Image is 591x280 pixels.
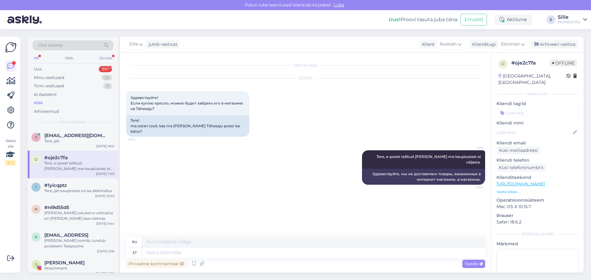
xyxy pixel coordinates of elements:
span: Tere, e-poest tellitud [PERSON_NAME] me kauplustest ei väljasta. [376,154,482,164]
div: Web [64,54,74,62]
span: #oje2c7fa [44,155,68,160]
p: Safari 18.6.2 [497,219,579,225]
span: o [34,157,38,162]
div: Socials [98,54,113,62]
span: 11:03 [128,137,151,142]
span: S [35,262,37,267]
span: Здравствуйте! Если куплю кресло, можно будет забрать его в магазине на Tähesaju? [131,95,244,111]
div: Tere, jah. [44,138,115,144]
div: Tere, e-poest tellitud [PERSON_NAME] me kauplustest ei väljasta. [44,160,115,172]
div: [DATE] 9:36 [97,249,115,254]
div: Arhiveeritud [34,108,59,115]
div: Tere, jah kauplustes on ka allahindlus [44,188,115,194]
p: Brauser [497,212,579,219]
div: Vestlus algas [126,62,485,68]
span: Ase4ca@gmail.con [44,232,88,238]
div: Uus [34,66,42,72]
div: 23 [102,75,112,81]
span: Luba [332,2,346,8]
div: juhib vestlust [146,41,178,48]
div: [DATE] 11:03 [96,172,115,176]
div: All [33,54,40,62]
a: [URL][DOMAIN_NAME] [497,181,545,187]
div: [DATE] [126,75,485,81]
p: Kliendi nimi [497,120,579,126]
span: 16:13 [460,185,483,190]
input: Lisa tag [497,108,579,117]
div: ru [132,237,137,247]
div: Klient [420,41,435,48]
div: [PERSON_NAME] toimib, tundub probleem Teiepoolne. [44,238,115,249]
span: A [35,235,38,239]
p: Märkmed [497,241,579,247]
div: Attachment [44,266,115,271]
div: 0 [103,83,112,89]
a: SilleHOME4YOU [558,15,587,25]
div: [DATE] 9:44 [96,221,115,226]
span: Otsi kliente [38,42,63,49]
div: et [133,247,137,258]
div: Sille [558,15,581,20]
span: 1 [35,185,37,189]
div: Kliendi info [497,91,579,97]
div: 2 / 3 [5,160,16,166]
span: s [35,135,37,140]
div: [GEOGRAPHIC_DATA], [GEOGRAPHIC_DATA] [498,73,566,86]
span: Saada [465,261,483,266]
span: Sille [129,41,138,48]
div: Tiimi vestlused [34,83,64,89]
span: #1yicqptz [44,183,67,188]
p: Klienditeekond [497,174,579,181]
div: Arhiveeri vestlus [531,40,578,49]
div: S [547,15,555,24]
div: [PERSON_NAME] ostukorvi võimalus on [PERSON_NAME] laos olemas. [44,210,115,221]
span: #ni9d55d5 [44,205,69,210]
span: Kõik vestlused [60,119,86,125]
p: Mac OS X 10.15.7 [497,203,579,210]
div: Minu vestlused [34,75,64,81]
div: Здравствуйте, мы не доставляем товары, заказанные в интернет-магазине, в магазины. [362,169,485,185]
span: n [34,207,38,211]
div: Privaatne kommentaar [126,260,186,268]
div: [DATE] 18:36 [96,271,115,276]
span: Offline [550,60,577,66]
span: Estonian [501,41,520,48]
div: AI Assistent [34,92,57,98]
div: Klienditugi [470,41,496,48]
div: [DATE] 10:03 [95,194,115,198]
b: Uus! [389,17,400,22]
div: 99+ [99,66,112,72]
p: Kliendi email [497,140,579,146]
p: Kliendi telefon [497,157,579,164]
input: Lisa nimi [497,129,572,136]
span: Russian [440,41,456,48]
div: [PERSON_NAME] [497,231,579,237]
div: Proovi tasuta juba täna: [389,16,458,23]
div: Aktiivne [494,14,532,25]
span: o [501,61,505,66]
div: Vaata siia [5,138,16,166]
p: Vaata edasi ... [497,189,579,195]
div: [DATE] 16:12 [96,144,115,148]
img: Askly Logo [5,41,17,53]
p: Operatsioonisüsteem [497,197,579,203]
div: # oje2c7fa [511,59,550,67]
button: Emailid [460,14,487,26]
span: Sille [460,145,483,150]
span: Sylvia Guo [44,260,85,266]
p: Kliendi tag'id [497,101,579,107]
div: Küsi meiliaadressi [497,146,540,155]
div: Tere! ma ostan tooli, kas ma [PERSON_NAME] Tähesaju poest ise kätte? [126,115,249,137]
div: Küsi telefoninumbrit [497,164,546,172]
span: sigida@gmail.com [44,133,108,138]
div: HOME4YOU [558,20,581,25]
div: Kõik [34,100,43,106]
